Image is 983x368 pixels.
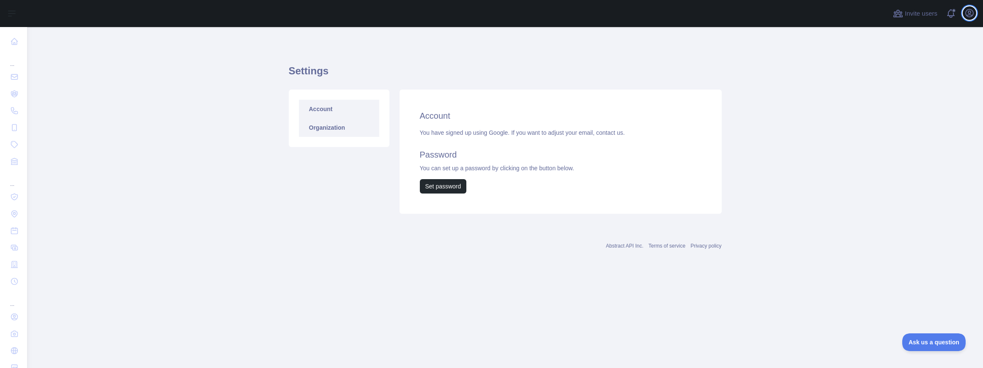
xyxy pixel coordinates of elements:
div: ... [7,291,20,308]
div: ... [7,51,20,68]
a: Abstract API Inc. [606,243,643,249]
a: Terms of service [649,243,685,249]
a: Account [299,100,379,118]
iframe: Toggle Customer Support [902,333,966,351]
a: contact us. [596,129,625,136]
h2: Password [420,149,701,161]
span: Invite users [905,9,937,19]
h2: Account [420,110,701,122]
button: Set password [420,179,467,194]
button: Invite users [891,7,939,20]
a: Privacy policy [690,243,721,249]
a: Organization [299,118,379,137]
h1: Settings [289,64,722,85]
div: ... [7,171,20,188]
div: You have signed up using Google. If you want to adjust your email, You can set up a password by c... [420,128,701,194]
